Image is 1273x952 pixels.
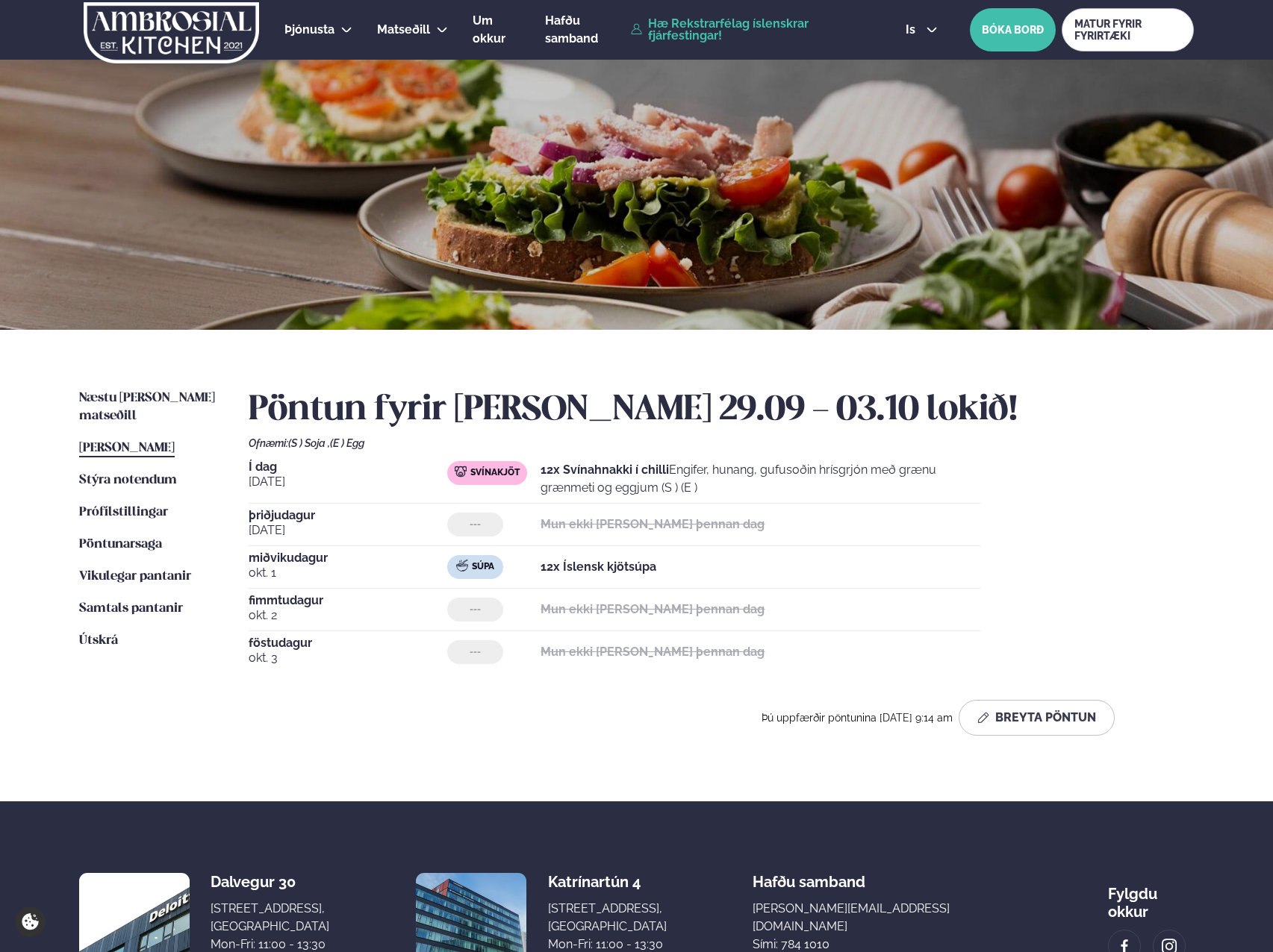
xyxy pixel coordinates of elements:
span: Svínakjöt [470,467,520,479]
span: okt. 3 [249,649,447,667]
strong: Mun ekki [PERSON_NAME] þennan dag [541,602,765,616]
span: okt. 2 [249,607,447,624]
div: Dalvegur 30 [211,873,329,891]
a: Samtals pantanir [79,600,183,618]
a: Matseðill [377,21,430,39]
a: Næstu [PERSON_NAME] matseðill [79,389,219,425]
span: Matseðill [377,22,430,37]
a: Pöntunarsaga [79,536,162,554]
a: MATUR FYRIR FYRIRTÆKI [1062,8,1194,51]
span: [PERSON_NAME] [79,442,175,454]
div: Ofnæmi: [249,437,1194,449]
button: Breyta Pöntun [959,700,1115,736]
span: Vikulegar pantanir [79,570,191,583]
span: Um okkur [473,13,505,46]
span: [DATE] [249,522,447,539]
span: föstudagur [249,637,447,649]
strong: Mun ekki [PERSON_NAME] þennan dag [541,517,765,531]
h2: Pöntun fyrir [PERSON_NAME] 29.09 - 03.10 lokið! [249,389,1194,431]
span: --- [470,604,481,616]
img: logo [82,2,261,63]
span: Hafðu samband [753,861,865,891]
span: is [906,24,920,36]
strong: 12x Íslensk kjötsúpa [541,560,656,574]
a: Útskrá [79,632,118,650]
span: Hafðu samband [545,13,598,46]
div: Fylgdu okkur [1108,873,1194,921]
span: Prófílstillingar [79,506,168,519]
strong: 12x Svínahnakki í chilli [541,463,669,477]
div: Katrínartún 4 [548,873,667,891]
img: soup.svg [456,560,468,571]
div: [STREET_ADDRESS], [GEOGRAPHIC_DATA] [548,900,667,936]
a: Prófílstillingar [79,504,168,522]
span: (S ) Soja , [288,437,330,449]
span: þriðjudagur [249,510,447,522]
span: Þjónusta [284,22,334,37]
span: --- [470,519,481,530]
span: Pöntunarsaga [79,538,162,551]
span: Súpa [472,561,494,573]
a: Hafðu samband [545,12,623,48]
a: Vikulegar pantanir [79,568,191,586]
button: BÓKA BORÐ [970,8,1056,51]
a: Þjónusta [284,21,334,39]
span: Næstu [PERSON_NAME] matseðill [79,392,215,422]
span: --- [470,646,481,658]
a: Hæ Rekstrarfélag íslenskrar fjárfestingar! [631,18,871,42]
strong: Mun ekki [PERSON_NAME] þennan dag [541,645,765,659]
a: Cookie settings [15,906,46,937]
span: okt. 1 [249,564,447,582]
a: Um okkur [473,12,520,48]
a: [PERSON_NAME] [79,439,175,457]
a: Stýra notendum [79,472,177,489]
span: fimmtudagur [249,595,447,607]
span: Þú uppfærðir pöntunina [DATE] 9:14 am [762,712,953,724]
span: (E ) Egg [330,437,364,449]
p: Engifer, hunang, gufusoðin hrísgrjón með grænu grænmeti og eggjum (S ) (E ) [541,461,980,497]
a: [PERSON_NAME][EMAIL_ADDRESS][DOMAIN_NAME] [753,900,1021,936]
button: is [894,24,950,36]
span: [DATE] [249,473,447,491]
img: pork.svg [455,466,467,477]
div: [STREET_ADDRESS], [GEOGRAPHIC_DATA] [211,900,329,936]
span: miðvikudagur [249,552,447,564]
span: Stýra notendum [79,474,177,486]
span: Samtals pantanir [79,602,183,615]
span: Í dag [249,461,447,473]
span: Útskrá [79,634,118,647]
